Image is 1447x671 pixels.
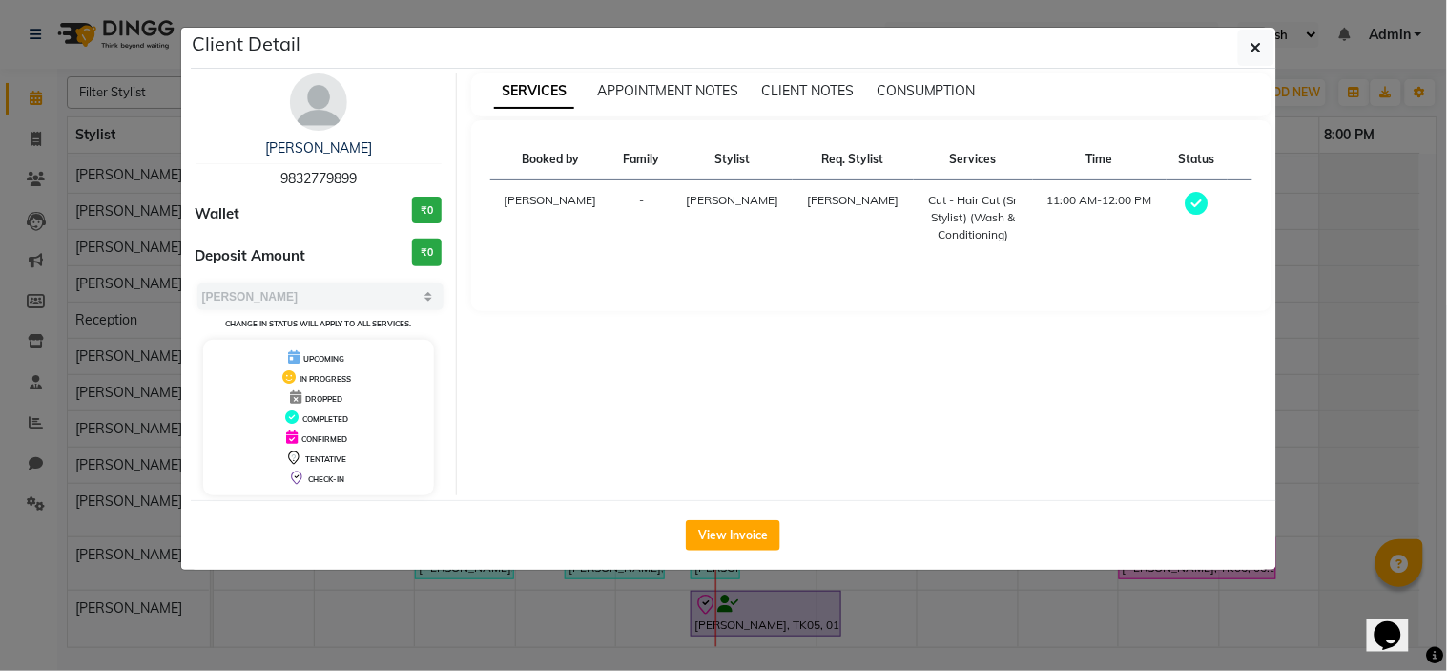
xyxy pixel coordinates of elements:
[597,82,738,99] span: APPOINTMENT NOTES
[925,192,1022,243] div: Cut - Hair Cut (Sr Stylist) (Wash & Conditioning)
[672,139,793,180] th: Stylist
[290,73,347,131] img: avatar
[308,474,344,484] span: CHECK-IN
[225,319,411,328] small: Change in status will apply to all services.
[610,139,672,180] th: Family
[196,245,306,267] span: Deposit Amount
[793,139,913,180] th: Req. Stylist
[1033,139,1167,180] th: Time
[305,454,346,464] span: TENTATIVE
[280,170,357,187] span: 9832779899
[610,180,672,256] td: -
[1167,139,1229,180] th: Status
[761,82,854,99] span: CLIENT NOTES
[412,197,442,224] h3: ₹0
[412,239,442,266] h3: ₹0
[686,520,780,551] button: View Invoice
[687,193,779,207] span: [PERSON_NAME]
[305,394,342,404] span: DROPPED
[303,354,344,364] span: UPCOMING
[302,414,348,424] span: COMPLETED
[877,82,976,99] span: CONSUMPTION
[265,139,372,157] a: [PERSON_NAME]
[300,374,351,384] span: IN PROGRESS
[1367,595,1428,652] iframe: chat widget
[494,74,574,109] span: SERVICES
[1033,180,1167,256] td: 11:00 AM-12:00 PM
[490,180,610,256] td: [PERSON_NAME]
[807,193,899,207] span: [PERSON_NAME]
[490,139,610,180] th: Booked by
[914,139,1033,180] th: Services
[193,30,301,58] h5: Client Detail
[301,434,347,444] span: CONFIRMED
[196,203,240,225] span: Wallet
